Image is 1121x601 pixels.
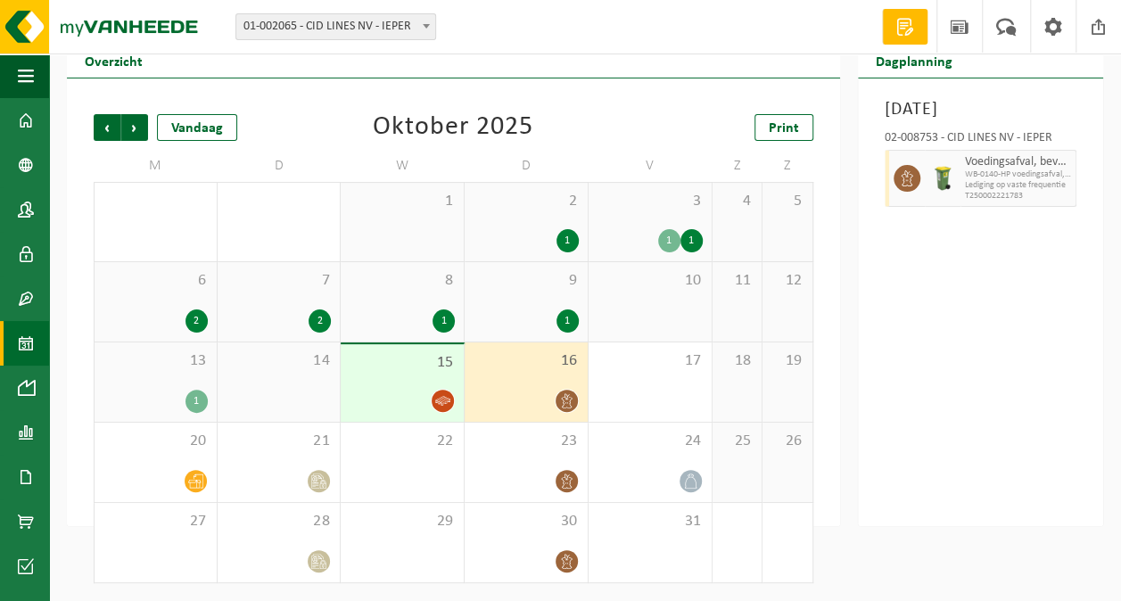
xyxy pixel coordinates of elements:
[598,271,703,291] span: 10
[771,432,804,451] span: 26
[885,96,1077,123] h3: [DATE]
[235,13,436,40] span: 01-002065 - CID LINES NV - IEPER
[598,351,703,371] span: 17
[350,192,455,211] span: 1
[771,192,804,211] span: 5
[103,432,208,451] span: 20
[227,432,332,451] span: 21
[556,229,579,252] div: 1
[94,150,218,182] td: M
[350,353,455,373] span: 15
[556,309,579,333] div: 1
[341,150,465,182] td: W
[67,43,161,78] h2: Overzicht
[598,192,703,211] span: 3
[713,150,762,182] td: Z
[721,192,753,211] span: 4
[762,150,813,182] td: Z
[658,229,680,252] div: 1
[754,114,813,141] a: Print
[227,512,332,531] span: 28
[771,351,804,371] span: 19
[350,512,455,531] span: 29
[965,191,1072,202] span: T250002221783
[598,512,703,531] span: 31
[350,432,455,451] span: 22
[157,114,237,141] div: Vandaag
[185,309,208,333] div: 2
[929,165,956,192] img: WB-0140-HPE-GN-50
[433,309,455,333] div: 1
[350,271,455,291] span: 8
[94,114,120,141] span: Vorige
[227,351,332,371] span: 14
[185,390,208,413] div: 1
[236,14,435,39] span: 01-002065 - CID LINES NV - IEPER
[965,180,1072,191] span: Lediging op vaste frequentie
[965,169,1072,180] span: WB-0140-HP voedingsafval, bevat producten van dierlijke oors
[769,121,799,136] span: Print
[885,132,1077,150] div: 02-008753 - CID LINES NV - IEPER
[589,150,713,182] td: V
[309,309,331,333] div: 2
[474,351,579,371] span: 16
[103,271,208,291] span: 6
[721,351,753,371] span: 18
[598,432,703,451] span: 24
[474,271,579,291] span: 9
[474,192,579,211] span: 2
[474,512,579,531] span: 30
[680,229,703,252] div: 1
[121,114,148,141] span: Volgende
[771,271,804,291] span: 12
[858,43,970,78] h2: Dagplanning
[218,150,342,182] td: D
[103,351,208,371] span: 13
[227,271,332,291] span: 7
[103,512,208,531] span: 27
[373,114,533,141] div: Oktober 2025
[721,432,753,451] span: 25
[465,150,589,182] td: D
[474,432,579,451] span: 23
[721,271,753,291] span: 11
[965,155,1072,169] span: Voedingsafval, bevat producten van dierlijke oorsprong, onverpakt, categorie 3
